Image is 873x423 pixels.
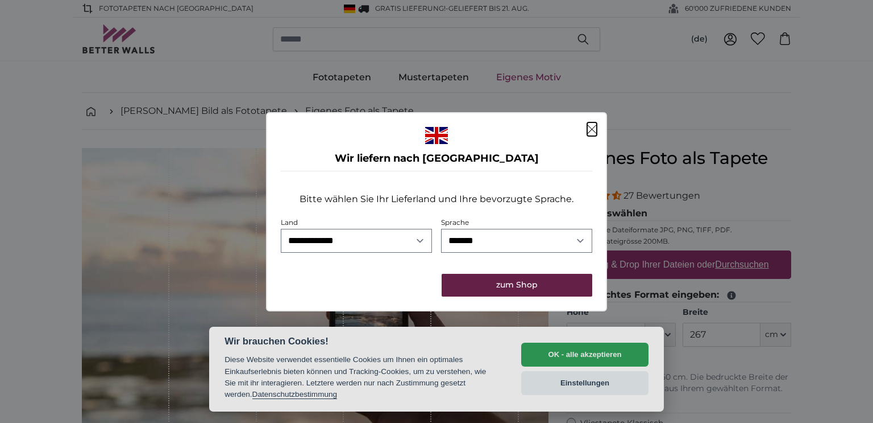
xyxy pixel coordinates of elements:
[281,218,298,227] label: Land
[281,151,592,167] h4: Wir liefern nach [GEOGRAPHIC_DATA]
[425,127,448,144] img: Vereinigtes Königreich
[587,122,597,136] button: Schließen
[300,192,573,206] p: Bitte wählen Sie Ihr Lieferland und Ihre bevorzugte Sprache.
[442,274,592,297] button: zum Shop
[441,218,469,227] label: Sprache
